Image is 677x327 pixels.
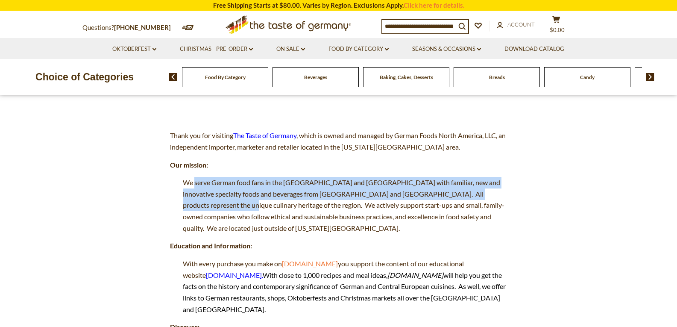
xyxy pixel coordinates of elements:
a: Oktoberfest [112,44,156,54]
strong: Our mission: [170,161,208,169]
span: With every purchase you make on you support the content of our educational website [183,259,506,313]
a: Account [497,20,535,29]
em: [DOMAIN_NAME] [387,271,443,279]
a: [DOMAIN_NAME] [282,259,338,268]
a: Food By Category [205,74,246,80]
span: . [183,271,506,313]
span: Account [507,21,535,28]
a: Candy [580,74,595,80]
img: next arrow [646,73,654,81]
strong: Education and Information: [170,242,252,250]
a: Click here for details. [404,1,464,9]
a: Breads [489,74,505,80]
a: Food By Category [328,44,389,54]
a: Download Catalog [504,44,564,54]
span: Thank you for visiting , which is owned and managed by German Foods North America, LLC, an indepe... [170,131,506,151]
span: $0.00 [550,27,565,33]
a: [DOMAIN_NAME] [206,271,262,279]
a: The Taste of Germany [233,131,296,139]
span: We serve German food fans in the [GEOGRAPHIC_DATA] and [GEOGRAPHIC_DATA] with familiar, new and i... [183,178,504,232]
p: Questions? [82,22,177,33]
a: Christmas - PRE-ORDER [180,44,253,54]
a: Beverages [304,74,327,80]
a: On Sale [276,44,305,54]
button: $0.00 [544,15,569,37]
a: Seasons & Occasions [412,44,481,54]
a: [PHONE_NUMBER] [114,24,171,31]
span: With close to 1,000 recipes and meal ideas, will help you get the facts on the history and contem... [183,271,506,313]
img: previous arrow [169,73,177,81]
a: Baking, Cakes, Desserts [380,74,433,80]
